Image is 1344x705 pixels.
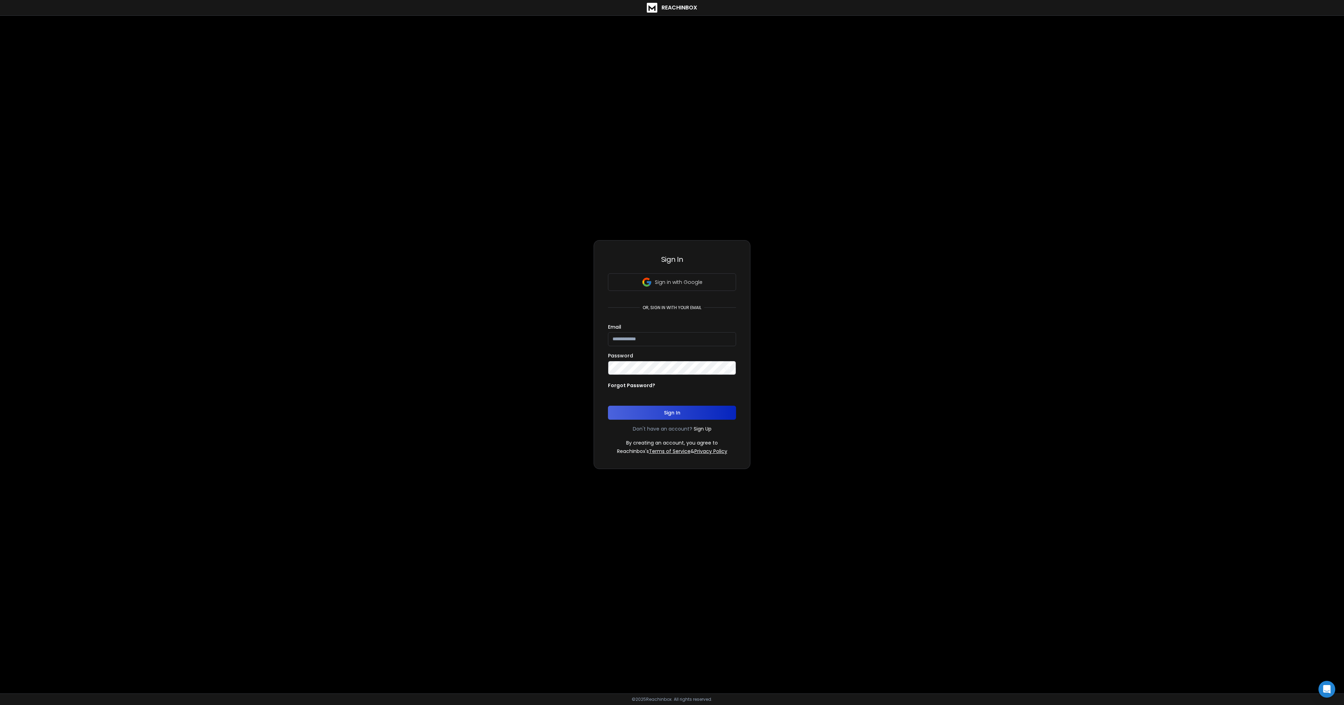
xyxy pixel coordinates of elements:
[608,254,736,264] h3: Sign In
[608,353,633,358] label: Password
[694,425,712,432] a: Sign Up
[632,697,712,702] p: © 2025 Reachinbox. All rights reserved.
[647,3,697,13] a: ReachInbox
[617,448,727,455] p: ReachInbox's &
[608,324,621,329] label: Email
[608,273,736,291] button: Sign in with Google
[608,382,655,389] p: Forgot Password?
[626,439,718,446] p: By creating an account, you agree to
[608,406,736,420] button: Sign In
[649,448,691,455] a: Terms of Service
[633,425,692,432] p: Don't have an account?
[647,3,657,13] img: logo
[661,4,697,12] h1: ReachInbox
[640,305,704,310] p: or, sign in with your email
[1318,681,1335,698] div: Open Intercom Messenger
[694,448,727,455] a: Privacy Policy
[655,279,702,286] p: Sign in with Google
